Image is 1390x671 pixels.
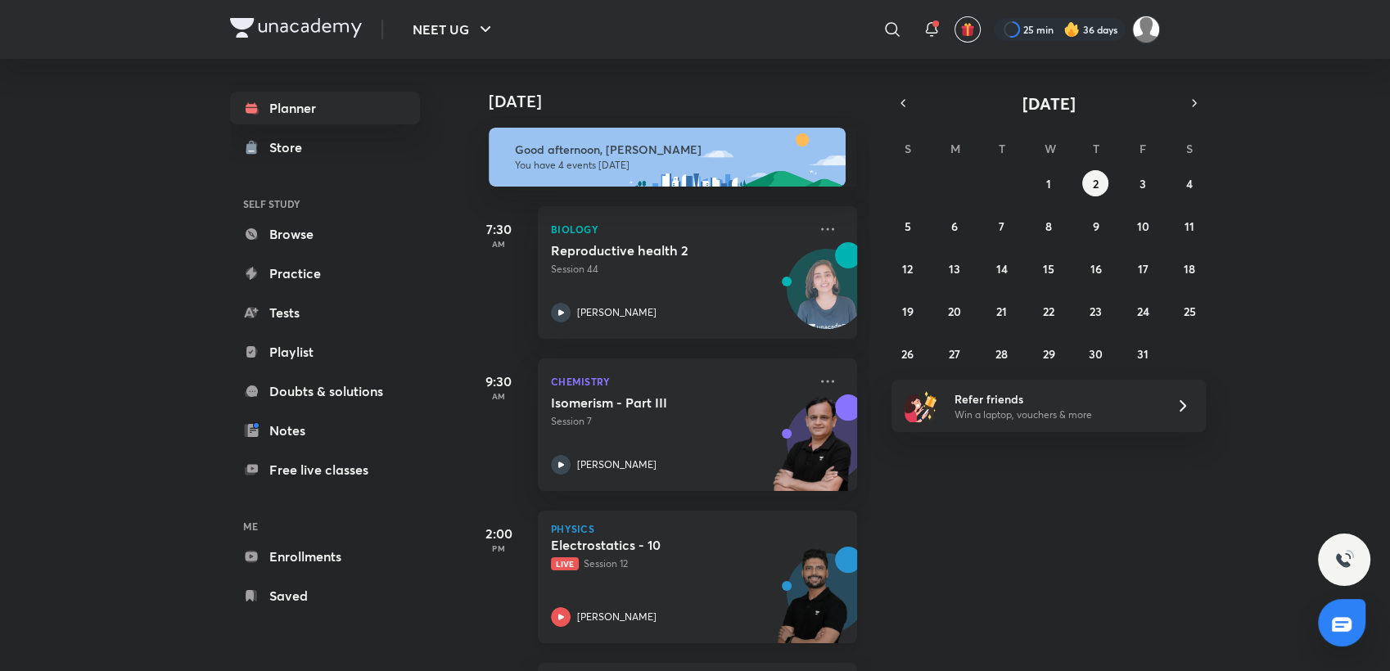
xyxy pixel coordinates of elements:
p: [PERSON_NAME] [577,610,657,624]
abbr: October 13, 2025 [949,261,960,277]
div: Store [269,137,312,157]
a: Store [230,131,420,164]
abbr: October 10, 2025 [1136,218,1149,234]
abbr: Saturday [1186,141,1193,156]
abbr: October 3, 2025 [1140,176,1146,191]
img: Avatar [788,258,866,336]
button: October 16, 2025 [1082,255,1108,281]
a: Tests [230,296,420,329]
button: October 14, 2025 [989,255,1015,281]
button: October 15, 2025 [1036,255,1062,281]
button: October 17, 2025 [1130,255,1156,281]
button: October 5, 2025 [895,213,921,239]
abbr: October 28, 2025 [995,346,1008,362]
abbr: October 31, 2025 [1137,346,1149,362]
button: October 11, 2025 [1176,213,1203,239]
abbr: Friday [1140,141,1146,156]
abbr: Wednesday [1045,141,1056,156]
abbr: Thursday [1092,141,1099,156]
p: [PERSON_NAME] [577,457,657,472]
h5: 2:00 [466,524,531,543]
img: streak [1063,21,1080,38]
h6: Good afternoon, [PERSON_NAME] [515,142,831,157]
h5: Isomerism - Part III [551,394,755,411]
abbr: October 26, 2025 [901,346,914,362]
abbr: October 6, 2025 [951,218,958,234]
abbr: Monday [950,141,960,156]
button: October 21, 2025 [989,298,1015,324]
img: avatar [960,22,975,37]
abbr: October 19, 2025 [902,304,914,319]
p: Win a laptop, vouchers & more [954,408,1156,422]
a: Practice [230,257,420,290]
abbr: October 20, 2025 [948,304,961,319]
abbr: October 27, 2025 [949,346,960,362]
a: Saved [230,579,420,612]
button: October 18, 2025 [1176,255,1203,281]
abbr: October 18, 2025 [1184,261,1195,277]
p: Session 7 [551,414,808,429]
button: October 3, 2025 [1130,170,1156,196]
button: October 30, 2025 [1082,340,1108,367]
p: PM [466,543,531,553]
button: October 13, 2025 [941,255,968,281]
p: Biology [551,219,808,239]
button: October 6, 2025 [941,213,968,239]
img: Company Logo [230,18,362,38]
button: NEET UG [403,13,505,46]
a: Notes [230,414,420,447]
img: unacademy [767,547,857,660]
h6: ME [230,512,420,540]
button: October 19, 2025 [895,298,921,324]
abbr: October 23, 2025 [1090,304,1102,319]
abbr: October 16, 2025 [1090,261,1101,277]
h4: [DATE] [489,92,873,111]
button: October 12, 2025 [895,255,921,281]
button: October 8, 2025 [1036,213,1062,239]
abbr: October 22, 2025 [1043,304,1054,319]
button: October 26, 2025 [895,340,921,367]
button: October 28, 2025 [989,340,1015,367]
abbr: October 1, 2025 [1046,176,1051,191]
h5: 7:30 [466,219,531,239]
abbr: October 8, 2025 [1045,218,1052,234]
img: afternoon [489,128,846,187]
abbr: October 12, 2025 [902,261,913,277]
button: October 10, 2025 [1130,213,1156,239]
h6: SELF STUDY [230,190,420,218]
p: Session 44 [551,262,808,277]
a: Playlist [230,335,420,368]
p: [PERSON_NAME] [577,305,657,320]
abbr: October 17, 2025 [1137,261,1148,277]
a: Doubts & solutions [230,375,420,408]
abbr: Tuesday [999,141,1005,156]
abbr: October 2, 2025 [1093,176,1099,191]
abbr: October 7, 2025 [999,218,1004,234]
p: AM [466,239,531,249]
img: referral [905,390,937,422]
abbr: October 25, 2025 [1184,304,1196,319]
button: October 7, 2025 [989,213,1015,239]
button: October 31, 2025 [1130,340,1156,367]
a: Enrollments [230,540,420,573]
a: Free live classes [230,453,420,486]
button: October 4, 2025 [1176,170,1203,196]
p: Session 12 [551,556,808,571]
abbr: October 15, 2025 [1043,261,1054,277]
button: October 20, 2025 [941,298,968,324]
button: October 2, 2025 [1082,170,1108,196]
button: October 9, 2025 [1082,213,1108,239]
button: [DATE] [914,92,1183,115]
h6: Refer friends [954,390,1156,408]
abbr: October 9, 2025 [1092,218,1099,234]
abbr: October 14, 2025 [996,261,1008,277]
abbr: October 11, 2025 [1185,218,1194,234]
abbr: October 21, 2025 [996,304,1007,319]
p: AM [466,391,531,401]
abbr: Sunday [905,141,911,156]
a: Company Logo [230,18,362,42]
button: October 29, 2025 [1036,340,1062,367]
img: unacademy [767,394,857,507]
p: You have 4 events [DATE] [515,159,831,172]
abbr: October 5, 2025 [905,218,911,234]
